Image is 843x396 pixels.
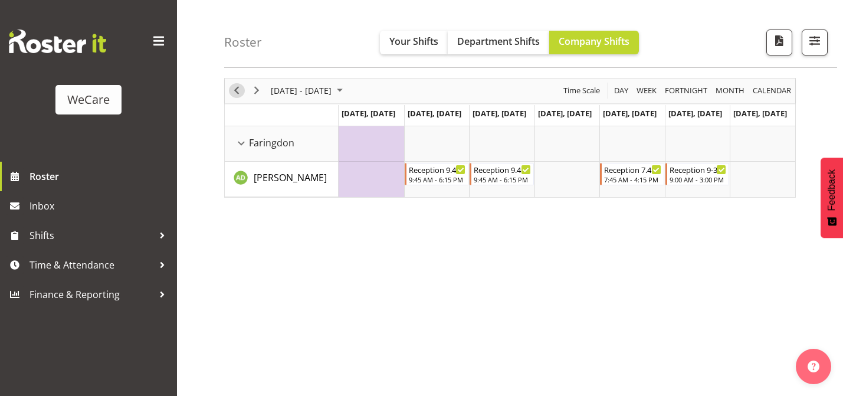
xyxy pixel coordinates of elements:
div: 9:45 AM - 6:15 PM [474,175,531,184]
span: Feedback [826,169,837,211]
span: Company Shifts [559,35,629,48]
span: Month [714,83,746,98]
span: Inbox [29,197,171,215]
button: Feedback - Show survey [821,158,843,238]
span: Time & Attendance [29,256,153,274]
div: 7:45 AM - 4:15 PM [604,175,661,184]
div: previous period [227,78,247,103]
span: Faringdon [249,136,294,150]
div: Reception 9.45-6.15 [474,163,531,175]
span: [DATE], [DATE] [408,108,461,119]
div: Reception 9-3 [670,163,727,175]
span: Day [613,83,629,98]
table: Timeline Week of October 29, 2025 [339,126,795,197]
span: [PERSON_NAME] [254,171,327,184]
button: Month [751,83,793,98]
button: Timeline Week [635,83,659,98]
button: Next [249,83,265,98]
span: calendar [752,83,792,98]
span: [DATE], [DATE] [538,108,592,119]
div: Aleea Devenport"s event - Reception 9.45-6.15 Begin From Wednesday, October 29, 2025 at 9:45:00 A... [470,163,534,185]
div: Aleea Devenport"s event - Reception 9-3 Begin From Saturday, November 1, 2025 at 9:00:00 AM GMT+1... [665,163,730,185]
button: Previous [229,83,245,98]
div: Reception 7.45-4.15 [604,163,661,175]
div: 9:00 AM - 3:00 PM [670,175,727,184]
div: Reception 9.45-6.15 [409,163,466,175]
div: Timeline Week of October 29, 2025 [224,78,796,198]
span: Time Scale [562,83,601,98]
td: Aleea Devenport resource [225,162,339,197]
img: Rosterit website logo [9,30,106,53]
button: Filter Shifts [802,30,828,55]
span: Fortnight [664,83,708,98]
div: Aleea Devenport"s event - Reception 7.45-4.15 Begin From Friday, October 31, 2025 at 7:45:00 AM G... [600,163,664,185]
span: [DATE], [DATE] [733,108,787,119]
h4: Roster [224,35,262,49]
span: Department Shifts [457,35,540,48]
span: [DATE] - [DATE] [270,83,333,98]
button: Your Shifts [380,31,448,54]
span: [DATE], [DATE] [668,108,722,119]
div: Aleea Devenport"s event - Reception 9.45-6.15 Begin From Tuesday, October 28, 2025 at 9:45:00 AM ... [405,163,469,185]
a: [PERSON_NAME] [254,171,327,185]
div: next period [247,78,267,103]
td: Faringdon resource [225,126,339,162]
span: Finance & Reporting [29,286,153,303]
div: 9:45 AM - 6:15 PM [409,175,466,184]
div: WeCare [67,91,110,109]
button: Download a PDF of the roster according to the set date range. [766,30,792,55]
button: Company Shifts [549,31,639,54]
span: Week [635,83,658,98]
span: Roster [29,168,171,185]
span: Your Shifts [389,35,438,48]
button: Timeline Day [612,83,631,98]
button: Time Scale [562,83,602,98]
div: Oct 27 - Nov 02, 2025 [267,78,350,103]
span: [DATE], [DATE] [342,108,395,119]
span: [DATE], [DATE] [603,108,657,119]
span: Shifts [29,227,153,244]
button: Department Shifts [448,31,549,54]
span: [DATE], [DATE] [473,108,526,119]
button: October 2025 [269,83,348,98]
button: Timeline Month [714,83,747,98]
img: help-xxl-2.png [808,361,819,372]
button: Fortnight [663,83,710,98]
